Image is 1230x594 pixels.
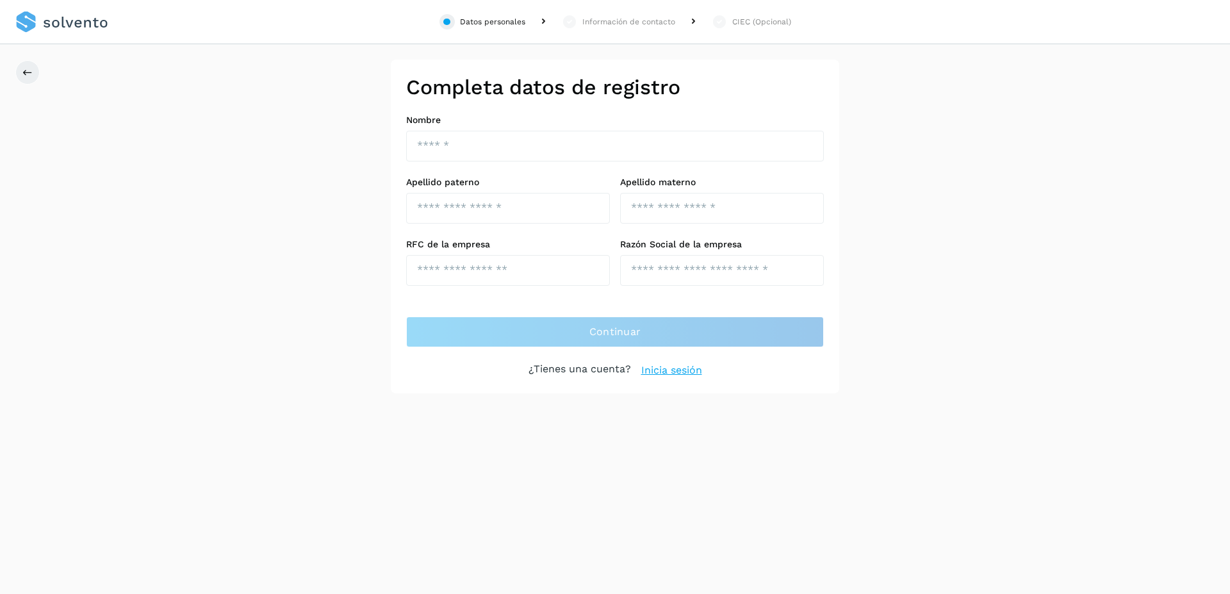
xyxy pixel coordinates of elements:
[641,363,702,378] a: Inicia sesión
[406,317,824,347] button: Continuar
[406,239,610,250] label: RFC de la empresa
[460,16,525,28] div: Datos personales
[620,177,824,188] label: Apellido materno
[529,363,631,378] p: ¿Tienes una cuenta?
[406,75,824,99] h2: Completa datos de registro
[620,239,824,250] label: Razón Social de la empresa
[732,16,791,28] div: CIEC (Opcional)
[582,16,675,28] div: Información de contacto
[406,177,610,188] label: Apellido paterno
[589,325,641,339] span: Continuar
[406,115,824,126] label: Nombre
